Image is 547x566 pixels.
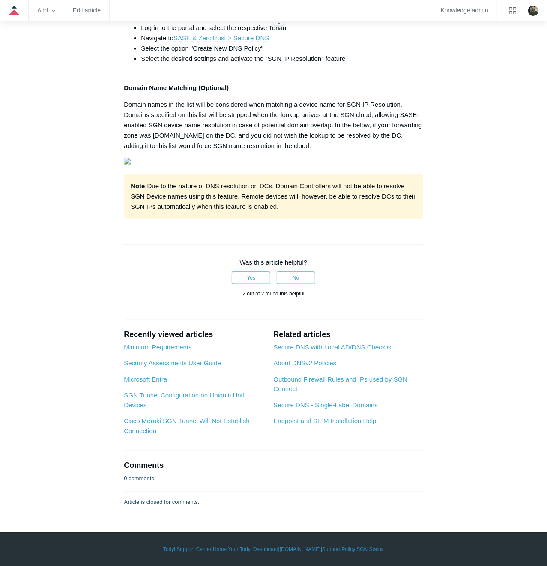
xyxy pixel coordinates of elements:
li: Log in to the portal and select the respective Tenant [141,23,423,33]
div: | | | | [27,545,520,553]
a: Security Assessments User Guide [124,359,221,367]
strong: Domain Name Matching (Optional) [124,84,229,91]
li: Select the desired settings and activate the "SGN IP Resolution" feature [141,54,423,64]
zd-hc-trigger: Click your profile icon to open the profile menu [528,6,538,16]
strong: Note: [131,182,147,190]
a: Your Todyl Dashboard [228,545,278,553]
img: 16982449121939 [124,158,131,165]
a: Microsoft Entra [124,376,167,383]
p: Article is closed for comments. [124,498,199,506]
a: Secure DNS - Single-Label Domains [273,401,377,409]
p: 0 comments [124,474,154,483]
a: Outbound Firewall Rules and IPs used by SGN Connect [273,376,407,393]
a: SGN Tunnel Configuration on Ubiquiti Unifi Devices [124,391,245,409]
p: Domain names in the list will be considered when matching a device name for SGN IP Resolution. Do... [124,99,423,151]
a: Minimum Requirements [124,343,191,351]
a: Support Policy [322,545,355,553]
span: Was this article helpful? [240,259,308,266]
button: This article was helpful [232,271,270,284]
a: Secure DNS with Local AD/DNS Checklist [273,343,393,351]
h2: Recently viewed articles [124,329,265,340]
h2: Comments [124,460,423,471]
a: Cisco Meraki SGN Tunnel Will Not Establish Connection [124,417,249,434]
a: SGN Status [357,545,384,553]
button: This article was not helpful [277,271,315,284]
a: Knowledge admin [441,8,488,13]
li: Navigate to [141,33,423,43]
span: 2 out of 2 found this helpful [242,291,304,297]
img: user avatar [528,6,538,16]
li: Select the option "Create New DNS Policy" [141,43,423,54]
a: Edit article [73,8,101,13]
h2: Related articles [273,329,423,340]
a: Endpoint and SIEM Installation Help [273,417,376,424]
a: Todyl Support Center Home [163,545,227,553]
div: Due to the nature of DNS resolution on DCs, Domain Controllers will not be able to resolve SGN De... [124,174,423,219]
a: [DOMAIN_NAME] [280,545,321,553]
zd-hc-trigger: Add [37,8,55,13]
zd-hc-resizer: Guide navigation [274,21,284,25]
a: About DNSv2 Policies [273,359,336,367]
a: SASE & ZeroTrust > Secure DNS [173,34,269,42]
